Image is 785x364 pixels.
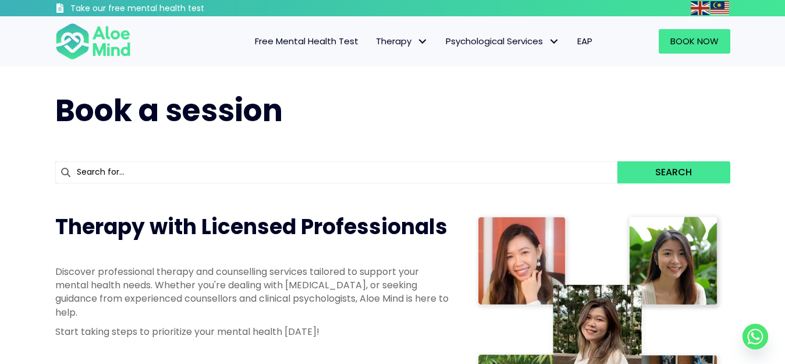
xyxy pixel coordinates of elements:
a: Take our free mental health test [55,3,267,16]
span: Therapy [376,35,428,47]
span: Psychological Services: submenu [546,33,563,50]
span: Therapy with Licensed Professionals [55,212,447,242]
p: Discover professional therapy and counselling services tailored to support your mental health nee... [55,265,451,319]
a: English [691,1,711,15]
a: EAP [569,29,601,54]
a: Free Mental Health Test [246,29,367,54]
span: Book Now [670,35,719,47]
img: en [691,1,709,15]
nav: Menu [146,29,601,54]
span: EAP [577,35,592,47]
span: Psychological Services [446,35,560,47]
input: Search for... [55,161,618,183]
span: Therapy: submenu [414,33,431,50]
a: Whatsapp [743,324,768,349]
a: TherapyTherapy: submenu [367,29,437,54]
img: ms [711,1,729,15]
a: Malay [711,1,730,15]
button: Search [617,161,730,183]
span: Book a session [55,89,283,132]
img: Aloe mind Logo [55,22,131,61]
p: Start taking steps to prioritize your mental health [DATE]! [55,325,451,338]
a: Book Now [659,29,730,54]
span: Free Mental Health Test [255,35,358,47]
h3: Take our free mental health test [70,3,267,15]
a: Psychological ServicesPsychological Services: submenu [437,29,569,54]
